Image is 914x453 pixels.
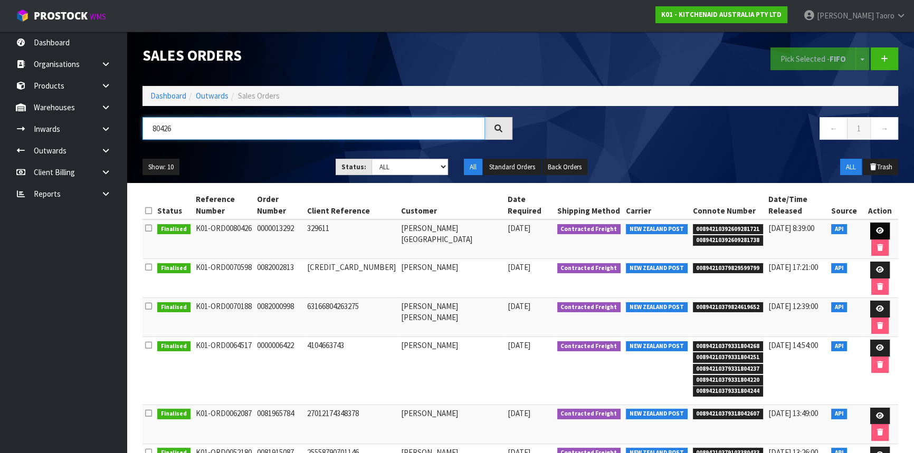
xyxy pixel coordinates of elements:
[157,341,191,352] span: Finalised
[557,302,621,313] span: Contracted Freight
[693,263,764,274] span: 00894210379829599799
[840,159,862,176] button: ALL
[155,191,193,219] th: Status
[831,341,848,352] span: API
[690,191,766,219] th: Connote Number
[693,352,764,363] span: 00894210379331804251
[157,263,191,274] span: Finalised
[157,224,191,235] span: Finalised
[693,364,764,374] span: 00894210379331804237
[557,224,621,235] span: Contracted Freight
[768,340,818,350] span: [DATE] 14:54:00
[831,263,848,274] span: API
[861,191,898,219] th: Action
[483,159,541,176] button: Standard Orders
[770,47,856,70] button: Pick Selected -FIFO
[90,12,106,22] small: WMS
[626,302,688,313] span: NEW ZEALAND POST
[341,162,366,171] strong: Status:
[768,408,818,418] span: [DATE] 13:49:00
[693,375,764,385] span: 00894210379331804220
[508,262,530,272] span: [DATE]
[508,408,530,418] span: [DATE]
[304,298,398,337] td: 63166804263275
[254,337,304,405] td: 0000006422
[142,47,512,64] h1: Sales Orders
[693,235,764,246] span: 00894210392609281738
[254,191,304,219] th: Order Number
[626,263,688,274] span: NEW ZEALAND POST
[693,302,764,313] span: 00894210379824619652
[829,191,862,219] th: Source
[505,191,554,219] th: Date Required
[193,259,254,298] td: K01-ORD0070598
[196,91,229,101] a: Outwards
[193,337,254,405] td: K01-ORD0064517
[238,91,280,101] span: Sales Orders
[157,409,191,419] span: Finalised
[150,91,186,101] a: Dashboard
[157,302,191,313] span: Finalised
[304,259,398,298] td: [CREDIT_CARD_NUMBER]
[768,262,818,272] span: [DATE] 17:21:00
[831,409,848,419] span: API
[820,117,848,140] a: ←
[398,298,506,337] td: [PERSON_NAME] [PERSON_NAME]
[304,404,398,444] td: 27012174348378
[557,263,621,274] span: Contracted Freight
[655,6,787,23] a: K01 - KITCHENAID AUSTRALIA PTY LTD
[398,259,506,298] td: [PERSON_NAME]
[626,409,688,419] span: NEW ZEALAND POST
[398,191,506,219] th: Customer
[693,341,764,352] span: 00894210379331804268
[693,224,764,235] span: 00894210392609281721
[193,404,254,444] td: K01-ORD0062087
[398,404,506,444] td: [PERSON_NAME]
[847,117,871,140] a: 1
[254,404,304,444] td: 0081965784
[542,159,587,176] button: Back Orders
[626,224,688,235] span: NEW ZEALAND POST
[304,191,398,219] th: Client Reference
[831,302,848,313] span: API
[555,191,624,219] th: Shipping Method
[557,409,621,419] span: Contracted Freight
[623,191,690,219] th: Carrier
[304,337,398,405] td: 4104663743
[508,340,530,350] span: [DATE]
[817,11,874,21] span: [PERSON_NAME]
[193,219,254,259] td: K01-ORD0080426
[768,223,814,233] span: [DATE] 8:39:00
[508,223,530,233] span: [DATE]
[464,159,482,176] button: All
[254,219,304,259] td: 0000013292
[875,11,894,21] span: Taoro
[557,341,621,352] span: Contracted Freight
[693,409,764,419] span: 00894210379318042607
[16,9,29,22] img: cube-alt.png
[661,10,782,19] strong: K01 - KITCHENAID AUSTRALIA PTY LTD
[766,191,829,219] th: Date/Time Released
[304,219,398,259] td: 329611
[693,386,764,397] span: 00894210379331804244
[254,259,304,298] td: 0082002813
[768,301,818,311] span: [DATE] 12:39:00
[831,224,848,235] span: API
[34,9,88,23] span: ProStock
[142,117,485,140] input: Search sales orders
[398,337,506,405] td: [PERSON_NAME]
[508,301,530,311] span: [DATE]
[142,159,179,176] button: Show: 10
[193,191,254,219] th: Reference Number
[870,117,898,140] a: →
[193,298,254,337] td: K01-ORD0070188
[863,159,898,176] button: Trash
[254,298,304,337] td: 0082000998
[528,117,898,143] nav: Page navigation
[626,341,688,352] span: NEW ZEALAND POST
[398,219,506,259] td: [PERSON_NAME] [GEOGRAPHIC_DATA]
[830,54,846,64] strong: FIFO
